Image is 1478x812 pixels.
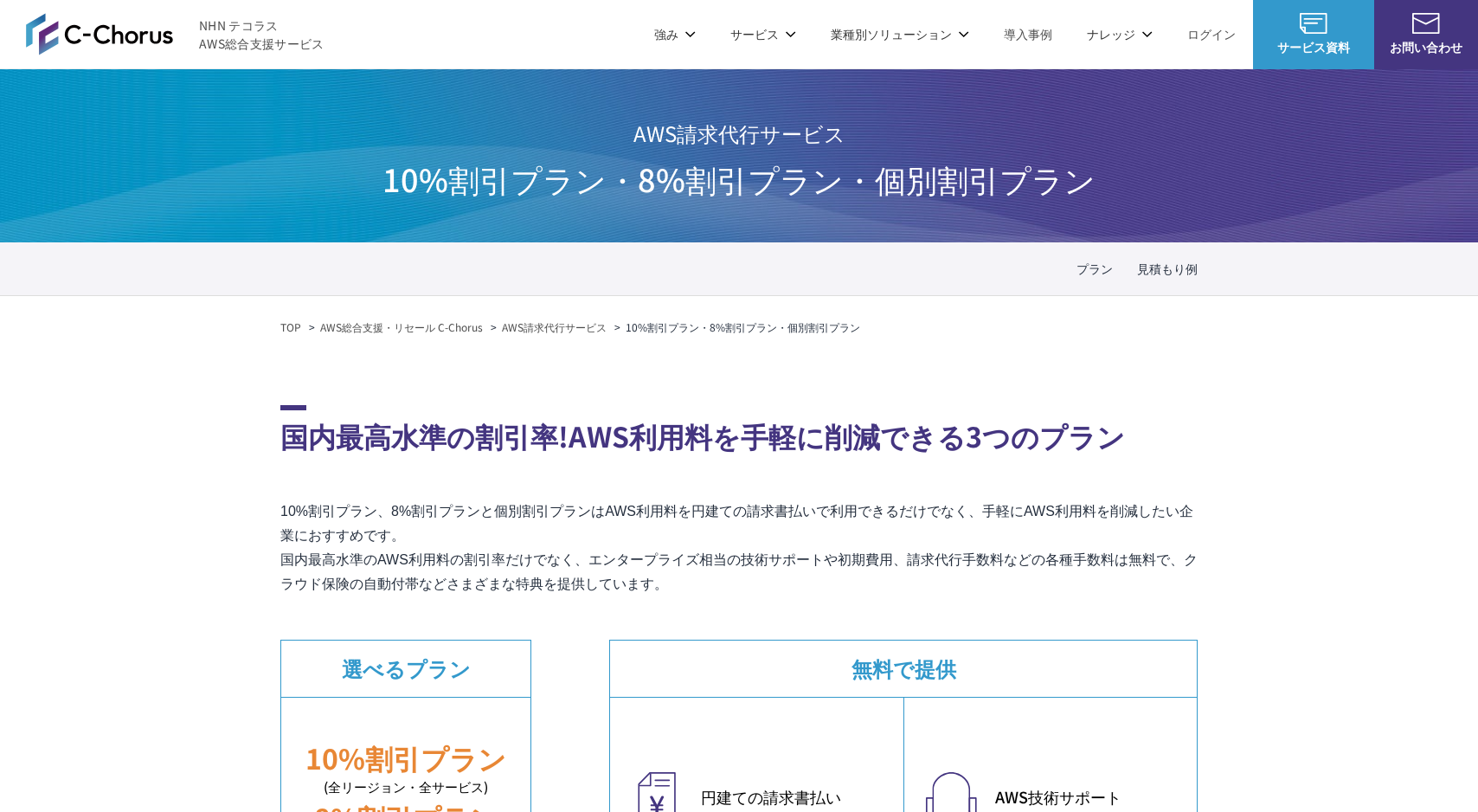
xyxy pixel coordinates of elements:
[995,785,1179,809] em: AWS技術サポート
[610,641,1197,697] dt: 無料で提供
[320,319,483,335] a: AWS総合支援・リセール C-Chorus
[305,738,506,777] em: 10%割引プラン
[1412,13,1440,34] img: お問い合わせ
[1087,25,1153,43] p: ナレッジ
[1004,25,1052,43] a: 導入事例
[199,16,325,53] span: NHN テコラス AWS総合支援サービス
[1076,260,1113,278] a: プラン
[280,499,1198,596] p: 10%割引プラン、8%割引プランと個別割引プランはAWS利用料を円建ての請求書払いで利用できるだけでなく、手軽にAWS利用料を削減したい企業におすすめです。 国内最高水準のAWS利用料の割引率だ...
[26,13,173,55] img: AWS総合支援サービス C-Chorus
[730,25,796,43] p: サービス
[1187,25,1236,43] a: ログイン
[626,319,860,334] em: 10%割引プラン・8%割引プラン・個別割引プラン
[1137,260,1198,278] a: 見積もり例
[281,777,530,797] small: (全リージョン・全サービス)
[382,111,1096,156] span: AWS請求代行サービス
[382,156,1096,201] span: 10%割引プラン・8%割引プラン ・個別割引プラン
[280,405,1198,456] h2: 国内最高水準の割引率!AWS利用料を手軽に削減できる3つのプラン
[701,785,886,809] em: 円建ての請求書払い
[1253,38,1374,56] span: サービス資料
[654,25,696,43] p: 強み
[831,25,969,43] p: 業種別ソリューション
[26,13,325,55] a: AWS総合支援サービス C-Chorus NHN テコラスAWS総合支援サービス
[1374,38,1478,56] span: お問い合わせ
[281,641,530,697] dt: 選べるプラン
[280,319,301,335] a: TOP
[1300,13,1327,34] img: AWS総合支援サービス C-Chorus サービス資料
[502,319,607,335] a: AWS請求代行サービス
